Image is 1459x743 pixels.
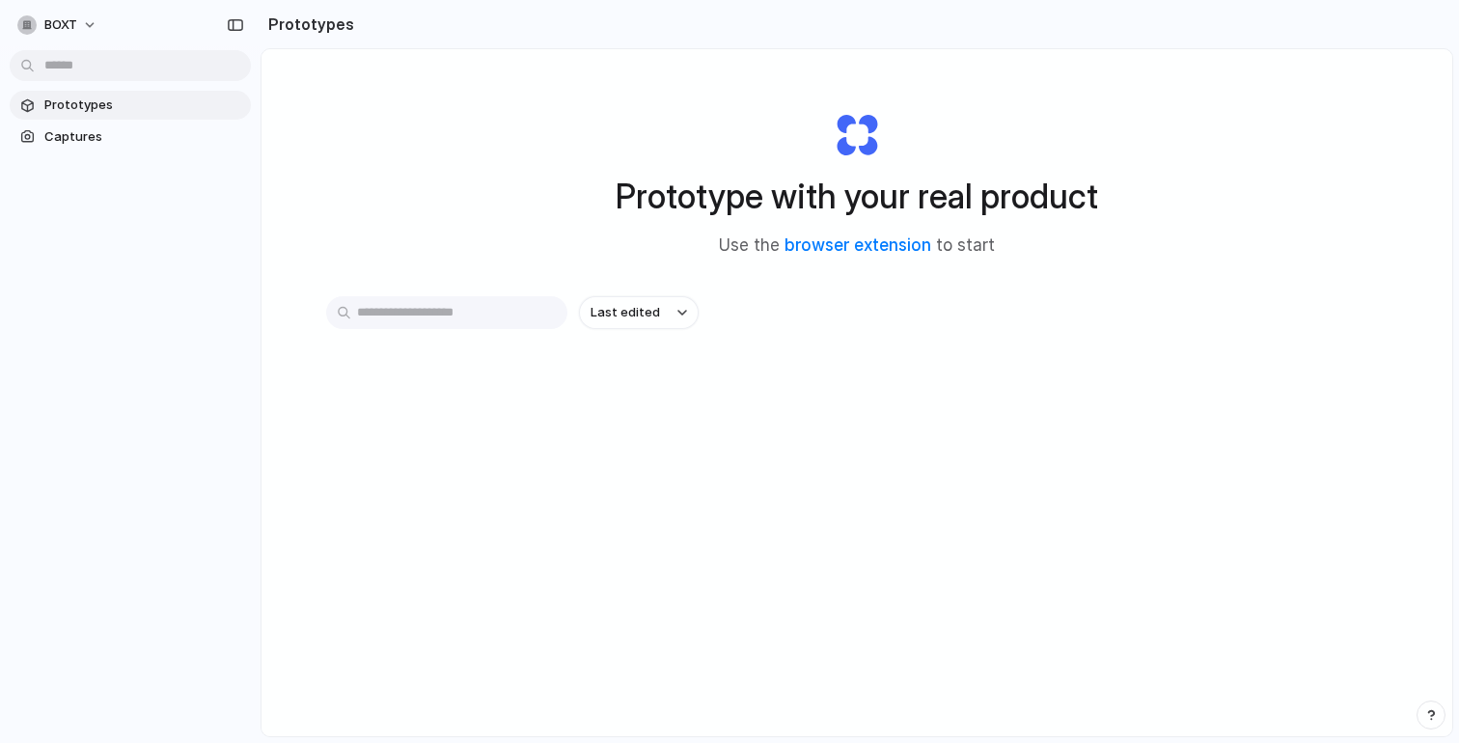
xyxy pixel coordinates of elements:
span: Prototypes [44,96,243,115]
h1: Prototype with your real product [616,171,1098,222]
span: Last edited [591,303,660,322]
span: Captures [44,127,243,147]
span: Use the to start [719,234,995,259]
button: Last edited [579,296,699,329]
a: browser extension [785,235,931,255]
button: BOXT [10,10,107,41]
h2: Prototypes [261,13,354,36]
a: Captures [10,123,251,151]
a: Prototypes [10,91,251,120]
span: BOXT [44,15,77,35]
